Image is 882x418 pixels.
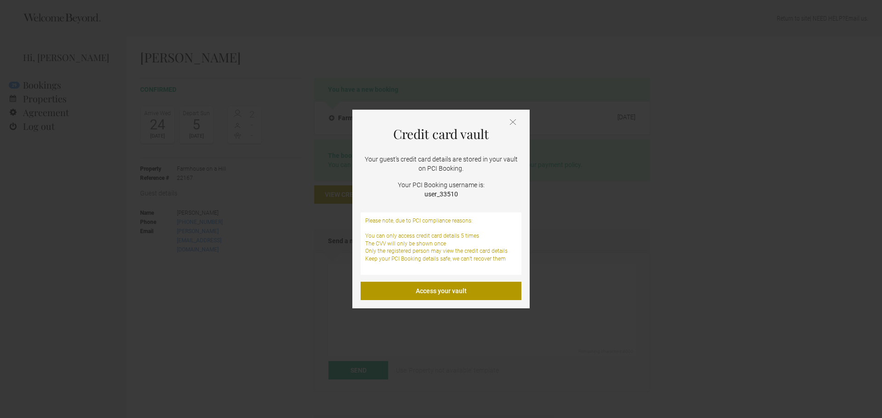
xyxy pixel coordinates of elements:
p: Your PCI Booking username is: [361,180,521,199]
button: Close [510,119,516,127]
h4: Credit card vault [361,127,521,141]
a: Access your vault [361,282,521,300]
p: Your guest’s credit card details are stored in your vault on PCI Booking. [361,155,521,173]
p: You can only access credit card details 5 times The CVV will only be shown once Only the register... [365,232,517,263]
strong: user_33510 [424,190,458,198]
p: Please note, due to PCI compliance reasons: [365,217,517,225]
